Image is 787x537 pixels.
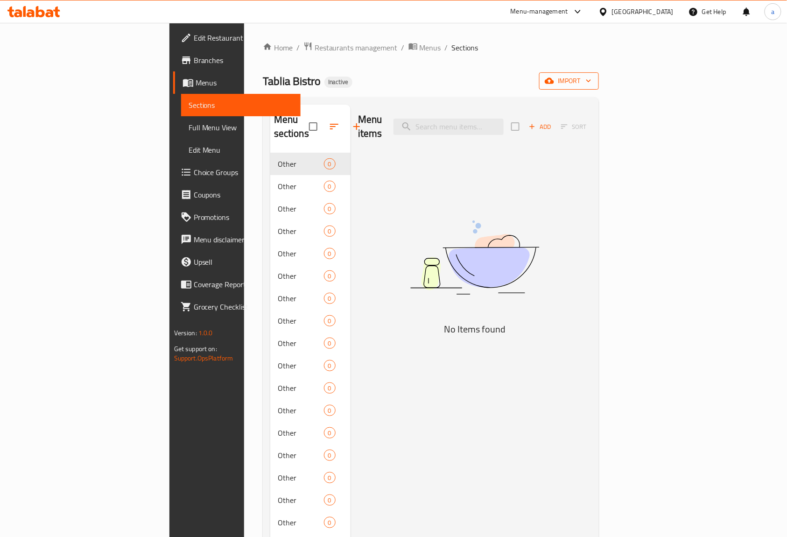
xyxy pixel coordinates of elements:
span: Promotions [194,212,294,223]
button: import [539,72,599,90]
a: Promotions [173,206,301,228]
span: Get support on: [174,343,217,355]
span: Other [278,338,324,349]
span: Sections [189,99,294,111]
img: dish.svg [358,196,591,319]
span: Other [278,405,324,416]
span: Other [278,270,324,282]
span: 0 [324,384,335,393]
span: Restaurants management [315,42,398,53]
div: Other0 [270,444,351,466]
div: Other0 [270,153,351,175]
div: Other0 [270,354,351,377]
span: Coverage Report [194,279,294,290]
a: Edit Menu [181,139,301,161]
div: Inactive [324,77,352,88]
a: Menus [408,42,441,54]
span: 0 [324,249,335,258]
span: 0 [324,406,335,415]
span: import [547,75,591,87]
span: 0 [324,182,335,191]
a: Choice Groups [173,161,301,184]
span: 0 [324,518,335,527]
div: items [324,158,336,170]
nav: breadcrumb [263,42,599,54]
span: Other [278,203,324,214]
span: Other [278,360,324,371]
a: Sections [181,94,301,116]
a: Full Menu View [181,116,301,139]
div: items [324,315,336,326]
a: Restaurants management [303,42,398,54]
span: Coupons [194,189,294,200]
span: 0 [324,451,335,460]
li: / [401,42,405,53]
span: Select section first [555,120,593,134]
span: Tablia Bistro [263,71,321,92]
span: Inactive [324,78,352,86]
button: Add [525,120,555,134]
div: Other0 [270,511,351,534]
div: items [324,427,336,438]
span: Sort sections [323,115,345,138]
input: search [393,119,504,135]
span: Other [278,495,324,506]
a: Menus [173,71,301,94]
span: Edit Restaurant [194,32,294,43]
span: 0 [324,205,335,213]
div: Other0 [270,287,351,310]
span: Other [278,382,324,394]
span: a [771,7,774,17]
span: Other [278,472,324,483]
div: Other0 [270,332,351,354]
div: Other0 [270,265,351,287]
div: [GEOGRAPHIC_DATA] [612,7,674,17]
span: Select all sections [303,117,323,136]
div: items [324,248,336,259]
div: items [324,226,336,237]
div: Other0 [270,489,351,511]
div: items [324,517,336,528]
span: 0 [324,473,335,482]
span: Branches [194,55,294,66]
span: Other [278,450,324,461]
div: Other0 [270,175,351,198]
h5: No Items found [358,322,591,337]
div: Other0 [270,466,351,489]
span: 0 [324,361,335,370]
div: items [324,495,336,506]
div: Other [278,517,324,528]
a: Support.OpsPlatform [174,352,233,364]
span: 0 [324,429,335,438]
div: Other0 [270,399,351,422]
span: Other [278,315,324,326]
div: items [324,270,336,282]
div: items [324,293,336,304]
div: Other0 [270,422,351,444]
h2: Menu items [358,113,382,141]
span: 0 [324,496,335,505]
span: Other [278,226,324,237]
div: items [324,360,336,371]
div: Other [278,248,324,259]
div: Other0 [270,377,351,399]
a: Grocery Checklist [173,296,301,318]
a: Upsell [173,251,301,273]
span: Other [278,181,324,192]
a: Edit Restaurant [173,27,301,49]
span: Add item [525,120,555,134]
span: Version: [174,327,197,339]
span: Choice Groups [194,167,294,178]
span: 0 [324,339,335,348]
a: Coverage Report [173,273,301,296]
span: 0 [324,160,335,169]
span: Edit Menu [189,144,294,155]
a: Branches [173,49,301,71]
